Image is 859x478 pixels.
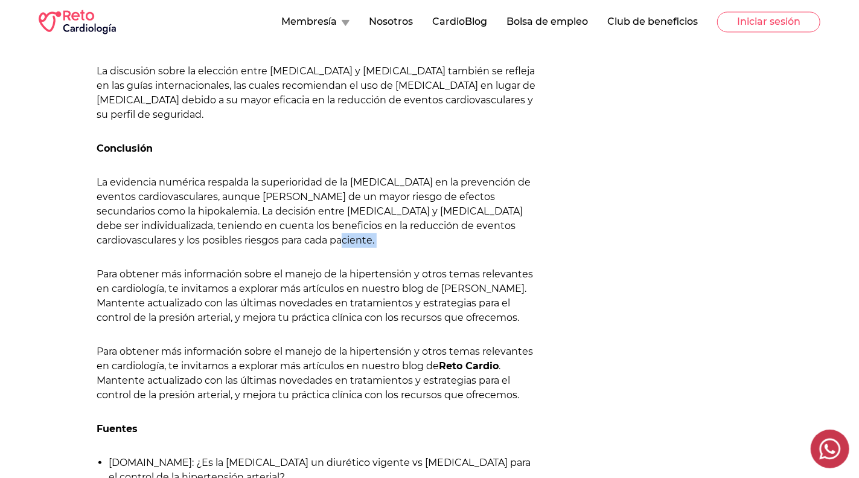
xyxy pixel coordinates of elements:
p: Para obtener más información sobre el manejo de la hipertensión y otros temas relevantes en cardi... [97,267,540,325]
button: Nosotros [369,15,413,29]
img: RETO Cardio Logo [39,10,116,34]
p: Para obtener más información sobre el manejo de la hipertensión y otros temas relevantes en cardi... [97,344,540,402]
p: La discusión sobre la elección entre [MEDICAL_DATA] y [MEDICAL_DATA] también se refleja en las gu... [97,64,540,122]
button: Bolsa de empleo [506,15,588,29]
button: Iniciar sesión [717,11,820,32]
button: Membresía [281,15,350,29]
button: CardioBlog [432,15,487,29]
p: La evidencia numérica respalda la superioridad de la [MEDICAL_DATA] en la prevención de eventos c... [97,175,540,248]
button: Club de beneficios [607,15,698,29]
strong: Reto Cardio [439,360,499,372]
strong: Conclusión [97,143,153,154]
strong: Fuentes [97,423,138,434]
